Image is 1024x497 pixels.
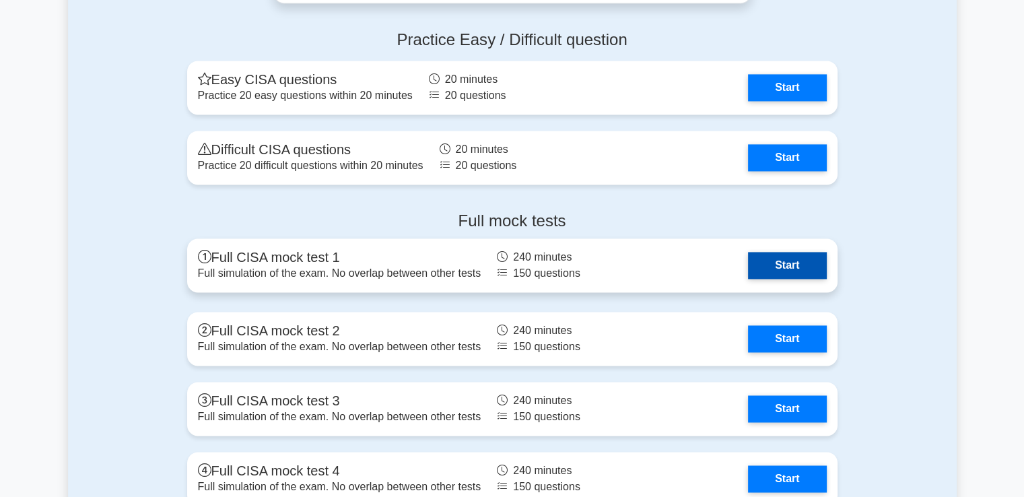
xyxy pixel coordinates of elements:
[748,395,826,422] a: Start
[748,325,826,352] a: Start
[748,252,826,279] a: Start
[187,211,838,231] h4: Full mock tests
[748,465,826,492] a: Start
[748,74,826,101] a: Start
[748,144,826,171] a: Start
[187,30,838,50] h4: Practice Easy / Difficult question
